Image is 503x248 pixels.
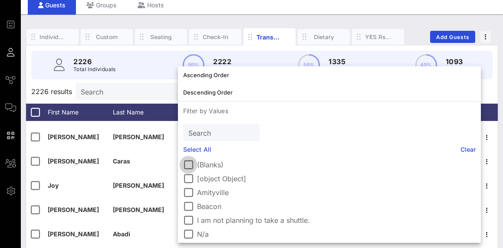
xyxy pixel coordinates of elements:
span: Add Guests [436,34,470,40]
div: Check-In [202,33,228,41]
label: Amityville [197,188,476,197]
span: [PERSON_NAME] [113,133,164,140]
p: Filter by Values [178,101,481,121]
div: Descending Order [183,89,476,96]
label: Beacon [197,202,476,211]
p: 2222 [213,56,231,67]
span: [PERSON_NAME] [48,133,99,140]
label: N/a [197,230,476,238]
span: 2226 results [31,86,72,97]
p: RSVP`d [329,65,348,74]
div: Individuals [39,33,66,41]
div: Transportation [256,33,283,42]
div: Ascending Order [183,72,476,78]
p: Total Individuals [73,65,116,74]
span: Abadi [113,230,130,238]
a: Select All [183,145,211,154]
div: First Name [48,104,113,121]
div: Last Name [113,104,178,121]
span: [PERSON_NAME] [48,230,99,238]
a: Clear [460,145,476,154]
span: Caras [113,157,130,165]
span: [PERSON_NAME] [48,206,99,213]
span: [PERSON_NAME] [48,157,99,165]
button: Add Guests [430,31,475,43]
p: Accounts [446,65,470,74]
div: Custom [94,33,120,41]
div: Seating [148,33,174,41]
p: 2226 [73,56,116,67]
p: 1335 [329,56,348,67]
label: (Blanks) [197,160,476,169]
p: 1093 [446,56,470,67]
span: [PERSON_NAME] [113,182,164,189]
label: I am not planning to take a shuttle. [197,216,476,225]
span: Joy [48,182,59,189]
label: [object Object] [197,174,476,183]
span: [PERSON_NAME] [113,206,164,213]
p: Invited [213,65,231,74]
div: YES Rsvps [365,33,391,41]
div: Dietary [311,33,337,41]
